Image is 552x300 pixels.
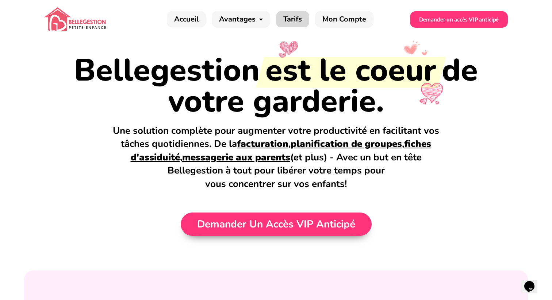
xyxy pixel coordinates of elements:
[279,53,286,58] img: bellegestion_heart1
[131,137,432,163] span: fiches d'assiduité
[410,11,508,28] a: Demander un accès VIP anticipé
[276,11,309,28] a: Tarifs
[212,11,270,28] a: Avantages
[315,11,373,28] a: Mon Compte
[291,137,402,150] span: planification de groupes
[280,41,298,55] img: bellegestion_heart1
[419,17,499,22] span: Demander un accès VIP anticipé
[112,124,440,191] h3: Une solution complète pour augmenter votre productivité en facilitant vos tâches quotidiennes. De...
[417,83,446,105] img: bellegestion_heart2
[237,137,288,150] span: facturation
[521,271,545,293] iframe: chat widget
[188,215,364,234] a: Demander un accès VIP anticipé
[403,40,421,54] img: bellegestion_heart3
[167,11,206,28] a: Accueil
[61,55,491,117] h1: Bellegestion de votre garderie.
[182,151,290,164] span: messagerie aux parents
[421,50,429,55] img: bellegestion_heart3
[197,219,355,229] span: Demander un accès VIP anticipé
[260,55,442,86] span: est le coeur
